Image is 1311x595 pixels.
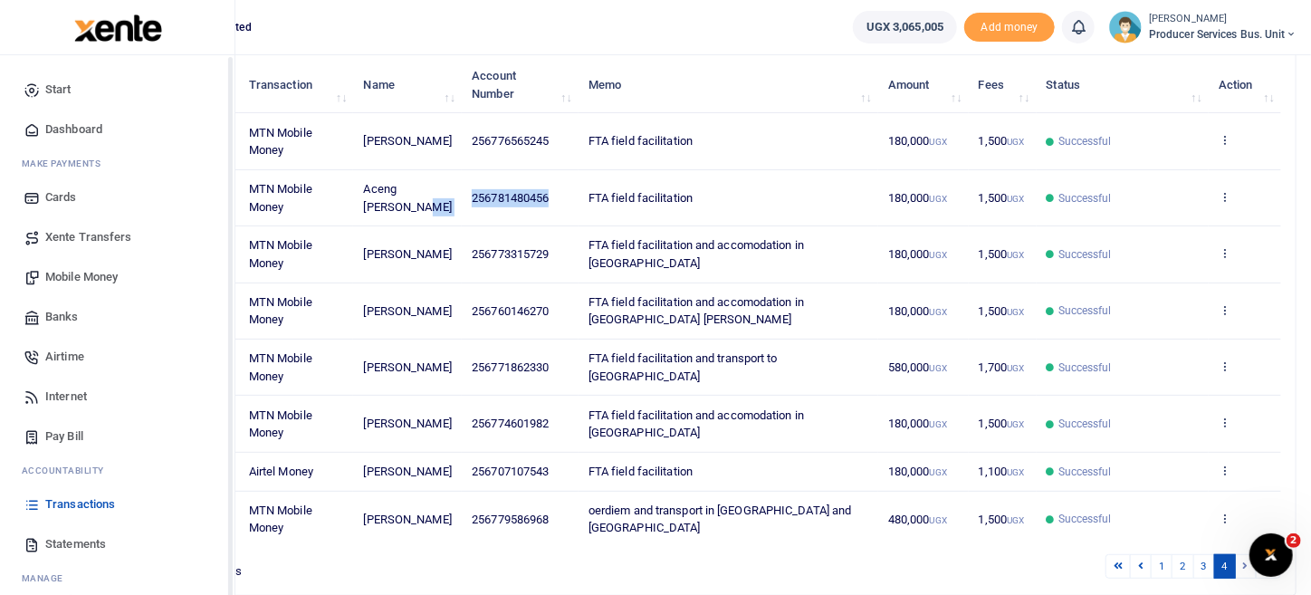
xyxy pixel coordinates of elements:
[1058,246,1112,263] span: Successful
[353,57,462,113] th: Name: activate to sort column ascending
[930,194,947,204] small: UGX
[45,348,84,366] span: Airtime
[364,465,452,478] span: [PERSON_NAME]
[1058,511,1112,527] span: Successful
[249,408,312,440] span: MTN Mobile Money
[930,250,947,260] small: UGX
[1037,57,1209,113] th: Status: activate to sort column ascending
[364,513,452,526] span: [PERSON_NAME]
[888,304,947,318] span: 180,000
[364,417,452,430] span: [PERSON_NAME]
[472,247,549,261] span: 256773315729
[1249,533,1293,577] iframe: Intercom live chat
[462,57,579,113] th: Account Number: activate to sort column ascending
[1058,133,1112,149] span: Successful
[1214,554,1236,579] a: 4
[45,268,118,286] span: Mobile Money
[14,297,220,337] a: Banks
[888,513,947,526] span: 480,000
[1109,11,1142,43] img: profile-user
[472,191,549,205] span: 256781480456
[14,337,220,377] a: Airtime
[1149,26,1297,43] span: Producer Services Bus. Unit
[979,247,1025,261] span: 1,500
[239,57,354,113] th: Transaction: activate to sort column ascending
[14,456,220,485] li: Ac
[472,417,549,430] span: 256774601982
[364,360,452,374] span: [PERSON_NAME]
[853,11,957,43] a: UGX 3,065,005
[1058,464,1112,480] span: Successful
[45,228,132,246] span: Xente Transfers
[979,304,1025,318] span: 1,500
[45,388,87,406] span: Internet
[1007,137,1024,147] small: UGX
[14,70,220,110] a: Start
[364,182,452,214] span: Aceng [PERSON_NAME]
[888,465,947,478] span: 180,000
[1151,554,1172,579] a: 1
[1193,554,1215,579] a: 3
[1007,307,1024,317] small: UGX
[979,513,1025,526] span: 1,500
[14,524,220,564] a: Statements
[930,515,947,525] small: UGX
[1007,419,1024,429] small: UGX
[979,360,1025,374] span: 1,700
[45,495,115,513] span: Transactions
[979,191,1025,205] span: 1,500
[14,485,220,524] a: Transactions
[1058,190,1112,206] span: Successful
[472,134,549,148] span: 256776565245
[14,257,220,297] a: Mobile Money
[45,427,83,446] span: Pay Bill
[589,238,804,270] span: FTA field facilitation and accomodation in [GEOGRAPHIC_DATA]
[31,571,64,585] span: anage
[979,417,1025,430] span: 1,500
[589,408,804,440] span: FTA field facilitation and accomodation in [GEOGRAPHIC_DATA]
[930,467,947,477] small: UGX
[14,110,220,149] a: Dashboard
[888,247,947,261] span: 180,000
[969,57,1037,113] th: Fees: activate to sort column ascending
[979,134,1025,148] span: 1,500
[979,465,1025,478] span: 1,100
[364,247,452,261] span: [PERSON_NAME]
[589,295,804,327] span: FTA field facilitation and accomodation in [GEOGRAPHIC_DATA] [PERSON_NAME]
[72,20,162,34] a: logo-small logo-large logo-large
[249,465,313,478] span: Airtel Money
[1149,12,1297,27] small: [PERSON_NAME]
[878,57,969,113] th: Amount: activate to sort column ascending
[249,126,312,158] span: MTN Mobile Money
[589,134,693,148] span: FTA field facilitation
[1172,554,1193,579] a: 2
[888,134,947,148] span: 180,000
[888,191,947,205] span: 180,000
[579,57,878,113] th: Memo: activate to sort column ascending
[964,13,1055,43] li: Toup your wallet
[930,419,947,429] small: UGX
[866,18,943,36] span: UGX 3,065,005
[14,217,220,257] a: Xente Transfers
[472,304,549,318] span: 256760146270
[14,564,220,592] li: M
[1007,467,1024,477] small: UGX
[84,552,576,581] div: Showing 31 to 38 of 38 entries
[249,351,312,383] span: MTN Mobile Money
[249,295,312,327] span: MTN Mobile Money
[888,417,947,430] span: 180,000
[964,13,1055,43] span: Add money
[45,535,106,553] span: Statements
[249,238,312,270] span: MTN Mobile Money
[1209,57,1281,113] th: Action: activate to sort column ascending
[14,149,220,178] li: M
[14,417,220,456] a: Pay Bill
[846,11,964,43] li: Wallet ballance
[364,134,452,148] span: [PERSON_NAME]
[31,157,101,170] span: ake Payments
[589,465,693,478] span: FTA field facilitation
[1007,194,1024,204] small: UGX
[589,504,852,535] span: oerdiem and transport in [GEOGRAPHIC_DATA] and [GEOGRAPHIC_DATA]
[930,307,947,317] small: UGX
[249,504,312,535] span: MTN Mobile Money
